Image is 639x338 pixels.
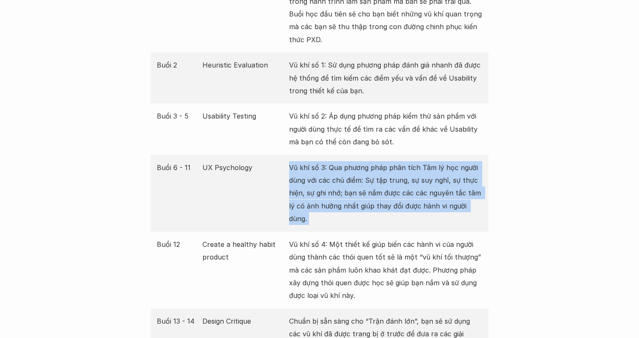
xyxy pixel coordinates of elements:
p: Create a healthy habit product [202,238,285,264]
p: Vũ khí số 1: Sử dụng phương pháp đánh giá nhanh đã được hệ thống để tìm kiếm các điểm yếu và vấn ... [289,59,482,97]
p: Buổi 13 - 14 [157,315,198,327]
p: Buổi 2 [157,59,198,71]
p: Buổi 12 [157,238,198,251]
p: UX Psychology [202,161,285,174]
p: Buổi 6 - 11 [157,161,198,174]
p: Heuristic Evaluation [202,59,285,71]
p: Vũ khí số 2: Áp dụng phương pháp kiểm thử sản phẩm với người dùng thực tế để tìm ra các vấn đề kh... [289,110,482,148]
p: Usability Testing [202,110,285,122]
p: Vũ khí số 4: Một thiết kế giúp biến các hành vi của người dùng thành các thói quen tốt sẽ là một ... [289,238,482,302]
p: Design Critique [202,315,285,327]
p: Vũ khí số 3: Qua phương pháp phân tích Tâm lý học người dùng với các chủ điểm: Sự tập trung, sự s... [289,161,482,225]
p: Buổi 3 - 5 [157,110,198,122]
